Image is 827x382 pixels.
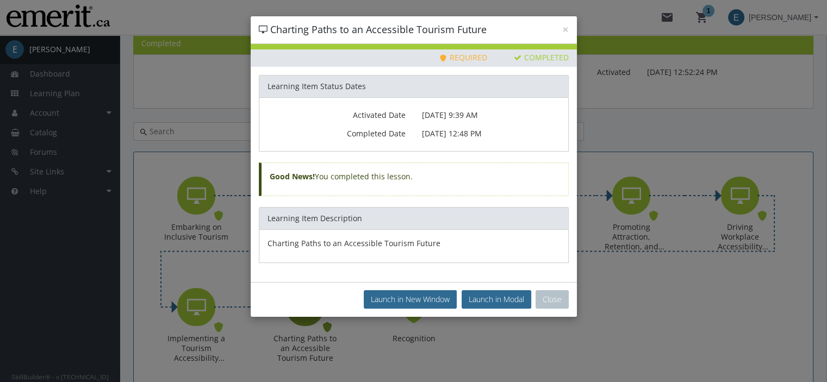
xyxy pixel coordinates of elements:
label: Completed Date [268,124,414,139]
div: Learning Item Status Dates [259,75,569,97]
button: × [562,24,569,35]
span: [DATE] 9:39 AM [422,110,478,120]
button: Launch in Modal [462,290,531,309]
button: Launch in New Window [364,290,457,309]
span: Completed [514,52,569,62]
span: Charting Paths to an Accessible Tourism Future [270,23,487,36]
p: Charting Paths to an Accessible Tourism Future [268,238,560,249]
strong: Good News! [270,171,315,181]
div: Learning Item Description [259,207,569,229]
button: Close [536,290,569,309]
span: [DATE] 12:48 PM [422,128,482,139]
p: You completed this lesson. [270,171,560,182]
span: Required [439,52,487,62]
label: Activated Date [268,106,414,121]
